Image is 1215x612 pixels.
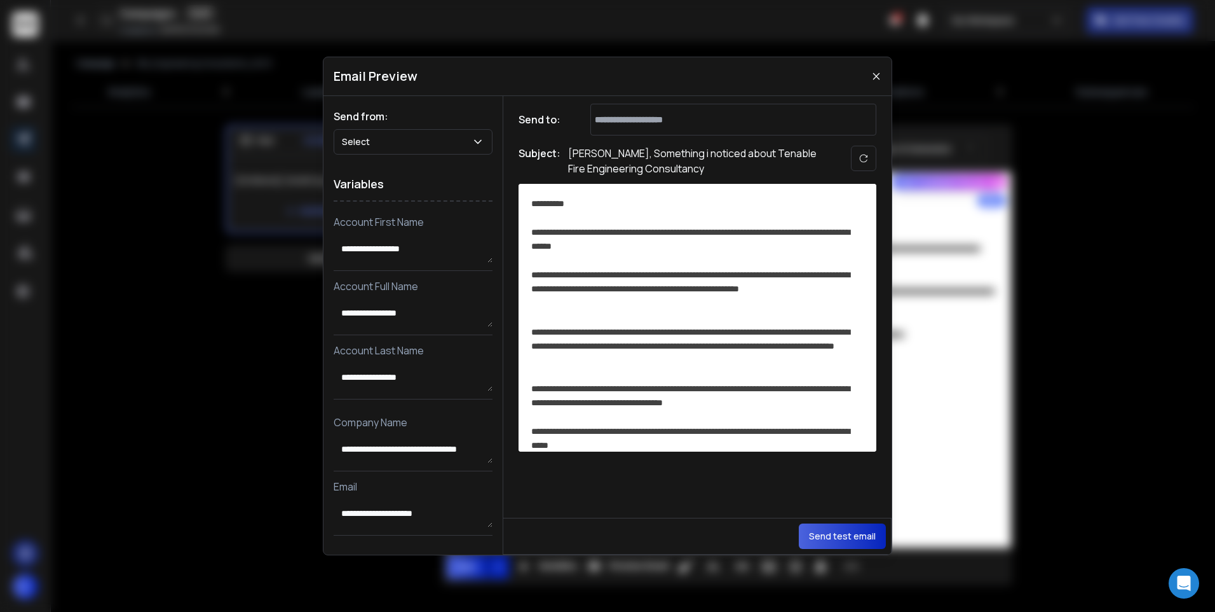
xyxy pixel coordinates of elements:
[334,279,492,294] p: Account Full Name
[1169,568,1199,599] div: Open Intercom Messenger
[519,112,569,127] h1: Send to:
[334,214,492,230] p: Account First Name
[334,109,492,124] h1: Send from:
[334,167,492,202] h1: Variables
[334,343,492,358] p: Account Last Name
[342,136,375,148] p: Select
[799,524,886,549] button: Send test email
[334,67,417,85] h1: Email Preview
[519,146,560,176] h1: Subject:
[334,479,492,494] p: Email
[568,146,822,176] p: [PERSON_NAME], Something i noticed about Tenable Fire Engineering Consultancy
[334,415,492,430] p: Company Name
